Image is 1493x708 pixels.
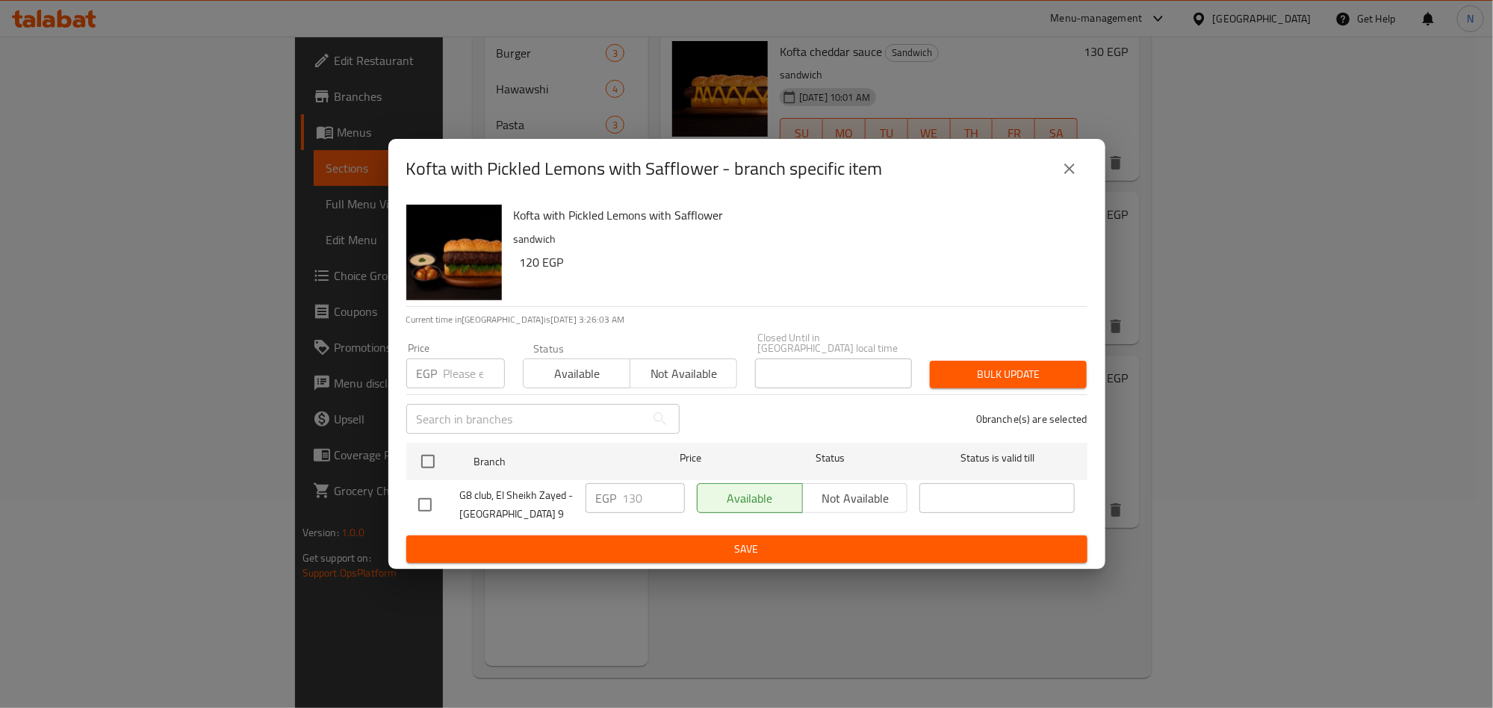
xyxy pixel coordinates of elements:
h6: 120 EGP [520,252,1075,273]
h2: Kofta with Pickled Lemons with Safflower - branch specific item [406,157,883,181]
span: G8 club, El Sheikh Zayed - [GEOGRAPHIC_DATA] 9 [460,486,574,524]
input: Please enter price [623,483,685,513]
span: Save [418,540,1075,559]
span: Status is valid till [919,449,1075,468]
p: 0 branche(s) are selected [976,412,1087,426]
button: Save [406,535,1087,563]
span: Status [752,449,907,468]
img: Kofta with Pickled Lemons with Safflower [406,205,502,300]
input: Search in branches [406,404,645,434]
p: EGP [417,364,438,382]
span: Available [530,363,624,385]
button: Available [523,358,630,388]
button: close [1052,151,1087,187]
span: Not available [636,363,731,385]
p: sandwich [514,230,1075,249]
p: Current time in [GEOGRAPHIC_DATA] is [DATE] 3:26:03 AM [406,313,1087,326]
p: EGP [596,489,617,507]
h6: Kofta with Pickled Lemons with Safflower [514,205,1075,226]
button: Not available [630,358,737,388]
span: Bulk update [942,365,1075,384]
button: Bulk update [930,361,1087,388]
input: Please enter price [444,358,505,388]
span: Price [641,449,740,468]
span: Branch [474,453,629,471]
